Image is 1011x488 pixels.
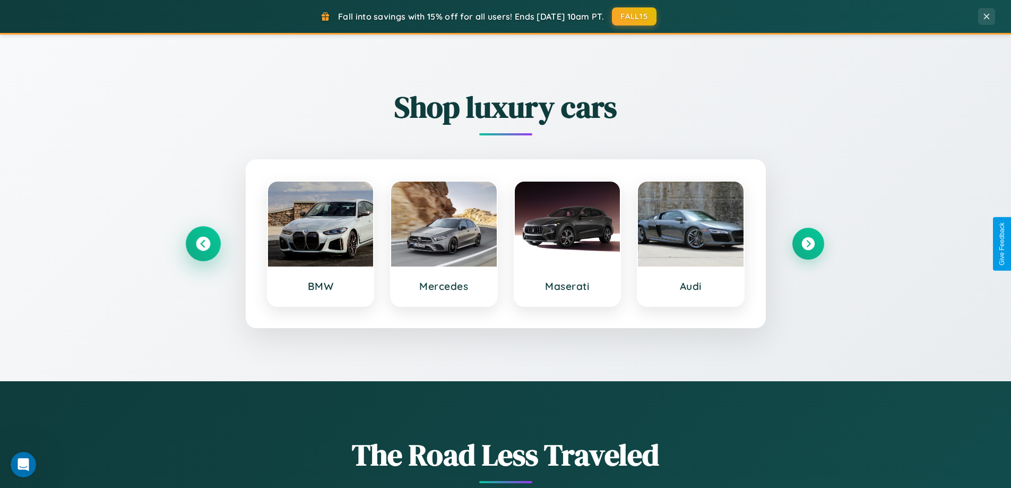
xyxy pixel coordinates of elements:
[612,7,656,25] button: FALL15
[187,434,824,475] h1: The Road Less Traveled
[998,222,1006,266] div: Give Feedback
[402,280,486,293] h3: Mercedes
[649,280,733,293] h3: Audi
[279,280,363,293] h3: BMW
[11,452,36,477] iframe: Intercom live chat
[525,280,610,293] h3: Maserati
[187,87,824,127] h2: Shop luxury cars
[338,11,604,22] span: Fall into savings with 15% off for all users! Ends [DATE] 10am PT.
